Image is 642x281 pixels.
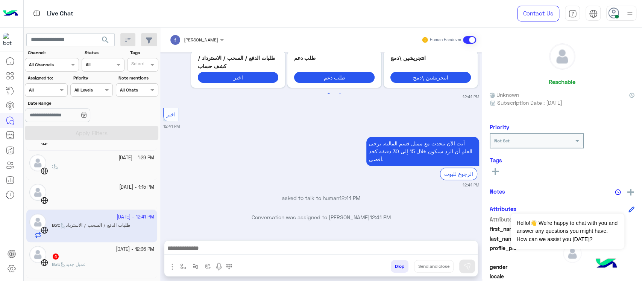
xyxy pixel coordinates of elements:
[490,157,634,163] h6: Tags
[490,272,562,280] span: locale
[163,194,479,202] p: asked to talk to human
[325,90,332,98] button: 1 of 2
[563,244,582,263] img: defaultAdmin.png
[130,60,145,69] div: Select
[198,54,278,70] p: طلبات الدفع / السحب / الاسترداد / كشف حساب
[463,182,479,188] small: 12:41 PM
[549,44,575,69] img: defaultAdmin.png
[198,72,278,83] button: اختر
[47,9,73,19] p: Live Chat
[463,263,471,270] img: send message
[118,75,157,81] label: Note mentions
[490,225,562,233] span: first_name
[490,235,562,243] span: last_name
[177,260,190,272] button: select flow
[41,197,48,204] img: WebChat
[593,251,619,277] img: hulul-logo.png
[53,254,59,260] span: 4
[184,37,218,43] span: [PERSON_NAME]
[490,91,519,99] span: Unknown
[430,37,461,43] small: Human Handover
[511,214,624,249] span: Hello!👋 We're happy to chat with you and answer any questions you might have. How can we assist y...
[60,261,86,267] span: عميل جديد
[3,33,17,46] img: 171468393613305
[615,189,621,195] img: notes
[180,263,186,269] img: select flow
[41,167,48,175] img: WebChat
[463,94,479,100] small: 12:41 PM
[414,260,454,273] button: Send and close
[565,6,580,21] a: tab
[490,263,562,271] span: gender
[589,9,598,18] img: tab
[29,154,46,171] img: defaultAdmin.png
[214,262,223,271] img: send voice note
[294,54,375,62] p: طلب دعم
[205,263,211,269] img: create order
[497,99,562,107] span: Subscription Date : [DATE]
[166,111,176,118] span: اختر
[28,49,78,56] label: Channel:
[226,264,232,270] img: make a call
[118,154,154,162] small: [DATE] - 1:29 PM
[163,123,180,129] small: 12:41 PM
[490,124,509,130] h6: Priority
[85,49,123,56] label: Status
[28,75,67,81] label: Assigned to:
[193,263,199,269] img: Trigger scenario
[29,246,46,263] img: defaultAdmin.png
[96,33,115,49] button: search
[52,261,59,267] span: Bot
[119,184,154,191] small: [DATE] - 1:15 PM
[490,205,516,212] h6: Attributes
[517,6,559,21] a: Contact Us
[25,126,158,140] button: Apply Filters
[190,260,202,272] button: Trigger scenario
[168,262,177,271] img: send attachment
[370,214,391,220] span: 12:41 PM
[490,244,562,261] span: profile_pic
[390,54,471,62] p: انتجريشين \دمج
[563,263,635,271] span: null
[494,138,510,144] b: Not Set
[202,260,214,272] button: create order
[130,49,158,56] label: Tags
[625,9,634,18] img: profile
[52,261,60,267] b: :
[568,9,577,18] img: tab
[490,215,562,223] span: Attribute Name
[163,213,479,221] p: Conversation was assigned to [PERSON_NAME]
[490,188,505,195] h6: Notes
[294,72,375,83] button: طلب دعم
[339,195,360,201] span: 12:41 PM
[391,260,408,273] button: Drop
[32,9,41,18] img: tab
[28,100,112,107] label: Date Range
[3,6,18,21] img: Logo
[563,272,635,280] span: null
[627,189,634,195] img: add
[52,163,53,169] b: :
[41,259,48,266] img: WebChat
[366,137,479,166] p: 12/10/2025, 12:41 PM
[73,75,112,81] label: Priority
[336,90,344,98] button: 2 of 2
[549,78,575,85] h6: Reachable
[101,35,110,44] span: search
[390,72,471,83] button: انتجريشين \دمج
[440,168,477,180] div: الرجوع للبوت
[116,246,154,253] small: [DATE] - 12:36 PM
[29,184,46,201] img: defaultAdmin.png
